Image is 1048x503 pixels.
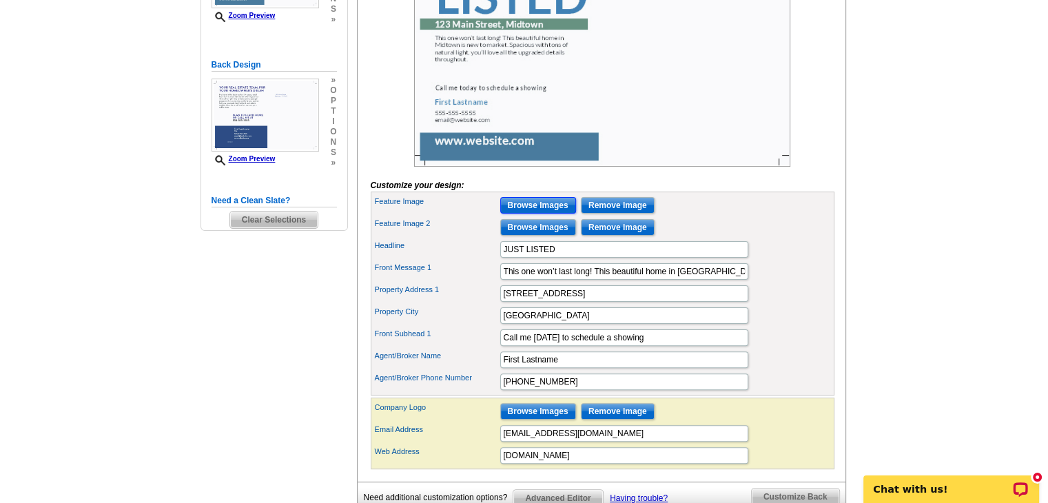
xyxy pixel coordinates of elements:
a: Having trouble? [610,493,668,503]
label: Front Message 1 [375,262,499,274]
span: p [330,96,336,106]
h5: Back Design [212,59,337,72]
input: Browse Images [500,219,576,236]
a: Zoom Preview [212,12,276,19]
span: » [330,75,336,85]
span: Clear Selections [230,212,318,228]
span: t [330,106,336,116]
span: o [330,85,336,96]
label: Feature Image 2 [375,218,499,229]
input: Remove Image [581,197,655,214]
h5: Need a Clean Slate? [212,194,337,207]
span: o [330,127,336,137]
label: Email Address [375,424,499,435]
span: s [330,147,336,158]
label: Property City [375,306,499,318]
label: Company Logo [375,402,499,413]
label: Feature Image [375,196,499,207]
input: Remove Image [581,403,655,420]
i: Customize your design: [371,181,464,190]
label: Front Subhead 1 [375,328,499,340]
span: n [330,137,336,147]
span: » [330,14,336,25]
iframe: LiveChat chat widget [854,460,1048,503]
span: i [330,116,336,127]
label: Agent/Broker Name [375,350,499,362]
span: » [330,158,336,168]
label: Web Address [375,446,499,458]
label: Headline [375,240,499,251]
label: Agent/Broker Phone Number [375,372,499,384]
label: Property Address 1 [375,284,499,296]
a: Zoom Preview [212,155,276,163]
span: s [330,4,336,14]
input: Remove Image [581,219,655,236]
input: Browse Images [500,197,576,214]
input: Browse Images [500,403,576,420]
img: Z18883583_00001_2.jpg [212,79,319,152]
